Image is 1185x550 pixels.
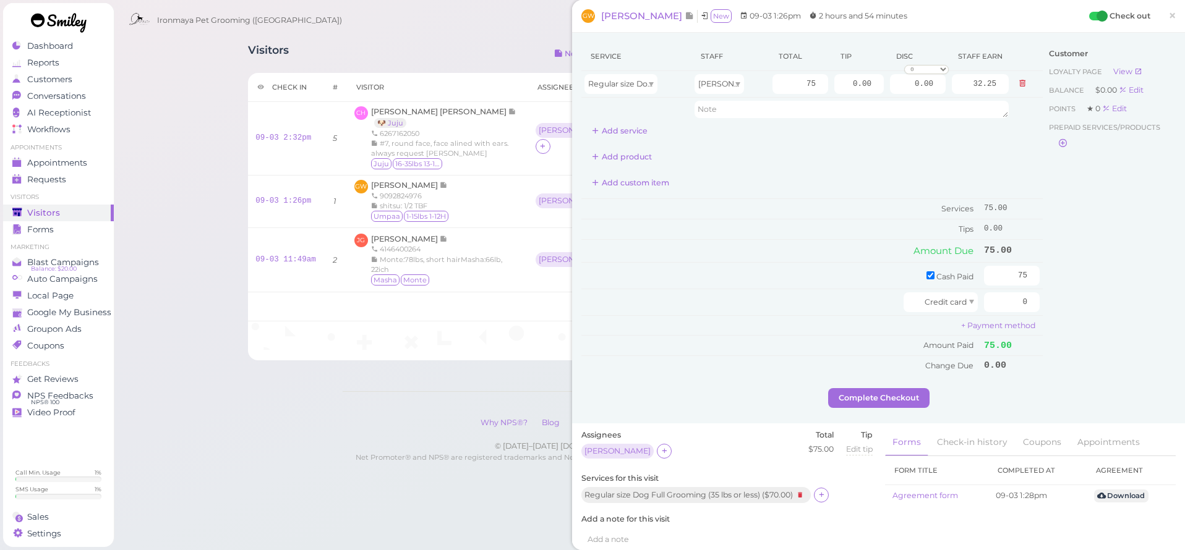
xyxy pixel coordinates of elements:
div: 1 % [95,485,101,493]
a: 09-03 11:49am [255,255,316,264]
span: Juju [371,158,391,169]
a: Sales [3,509,114,525]
a: Edit [1119,85,1144,95]
a: Visitors [3,205,114,221]
div: # [333,82,338,92]
a: [PERSON_NAME] [601,10,698,23]
button: Add custom item [581,173,680,193]
span: Masha [371,274,400,286]
span: GW [354,180,368,193]
i: 2 [333,255,337,264]
span: Workflows [27,124,71,135]
a: View [1113,67,1142,76]
a: [PERSON_NAME] [371,234,448,243]
a: Download [1094,489,1149,502]
span: Prepaid services/products [1049,121,1160,133]
span: Note [440,234,448,243]
td: 0.00 [981,219,1043,239]
span: 16-35lbs 13-15H [393,158,442,169]
a: Appointments [3,154,114,171]
td: Cash Paid [581,262,981,289]
button: Add product [581,147,662,167]
div: Customer [1049,48,1170,59]
span: Get Reviews [27,374,79,384]
td: 0.00 [981,356,1043,376]
a: Local Page [3,287,114,304]
span: Amount Paid [923,341,973,350]
a: Workflows [3,121,114,138]
span: × [1168,7,1176,24]
div: [PERSON_NAME] [539,255,605,264]
div: 9092824976 [371,191,450,201]
span: Blast Campaigns [27,257,99,268]
div: Call Min. Usage [15,468,61,476]
span: Conversations [27,91,86,101]
button: Notes [544,44,598,64]
small: Net Promoter® and NPS® are registered trademarks and Net Promoter Score and Net Promoter System a... [356,453,943,473]
div: SMS Usage [15,485,48,493]
div: [PERSON_NAME] [539,126,605,135]
div: 6267162050 [371,129,521,138]
td: 75.00 [981,240,1043,262]
label: Add a note for this visit [581,514,873,525]
span: Video Proof [27,407,75,418]
div: $75.00 [808,444,834,455]
span: Note [508,107,516,116]
div: Edit [1102,104,1127,113]
a: Requests [3,171,114,188]
th: Discount [887,42,949,71]
a: Customers [3,71,114,88]
span: Ironmaya Pet Grooming ([GEOGRAPHIC_DATA]) [157,3,342,38]
h5: 🎉 Total 3 visits [DATE]. [255,302,1042,311]
span: Google My Business [27,307,111,318]
span: [PERSON_NAME] [601,10,685,22]
span: Forms [27,224,54,235]
a: 🐶 Juju [374,118,406,128]
a: Appointments [1070,429,1147,455]
span: Reports [27,57,59,68]
span: Requests [27,174,66,185]
a: Forms [885,429,928,456]
a: Privacy [568,418,608,427]
i: 1 [333,197,336,206]
label: Assignees [581,429,621,441]
label: Total [808,429,834,441]
th: Completed at [988,456,1087,485]
th: Visitor [347,73,528,102]
label: Check out [1110,10,1150,22]
li: Visitors [3,193,114,201]
div: 4146400264 [371,244,521,254]
a: Auto Campaigns [3,271,114,287]
span: NPS® 100 [31,397,59,407]
span: Balance [1049,86,1086,95]
label: Services for this visit [581,473,873,484]
span: Dashboard [27,41,73,51]
a: NPS Feedbacks NPS® 100 [3,387,114,404]
span: Loyalty page [1049,67,1104,76]
a: Coupons [3,337,114,354]
a: [PERSON_NAME] [PERSON_NAME] 🐶 Juju [371,107,516,127]
label: Tip [846,429,873,441]
a: Groupon Ads [3,321,114,337]
a: Check-in history [930,429,1014,455]
h1: Visitors [248,44,289,67]
div: [PERSON_NAME] [539,197,605,205]
span: Visitors [27,208,60,218]
span: Monte:78lbs, short hairMasha:66lb, 22ich [371,255,502,274]
span: [PERSON_NAME] [371,180,440,190]
a: Google My Business [3,304,114,321]
span: ★ 0 [1087,104,1102,113]
td: 75.00 [981,199,1043,219]
th: Staff earn [949,42,1012,71]
a: Get Reviews [3,371,114,387]
span: New [711,9,732,23]
span: Umpaa [371,211,403,222]
span: Credit card [925,297,967,307]
span: Note [440,180,448,190]
span: Amount Due [913,245,973,256]
span: Settings [27,528,61,539]
a: Conversations [3,88,114,104]
span: CH [354,106,368,120]
span: JG [354,234,368,247]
